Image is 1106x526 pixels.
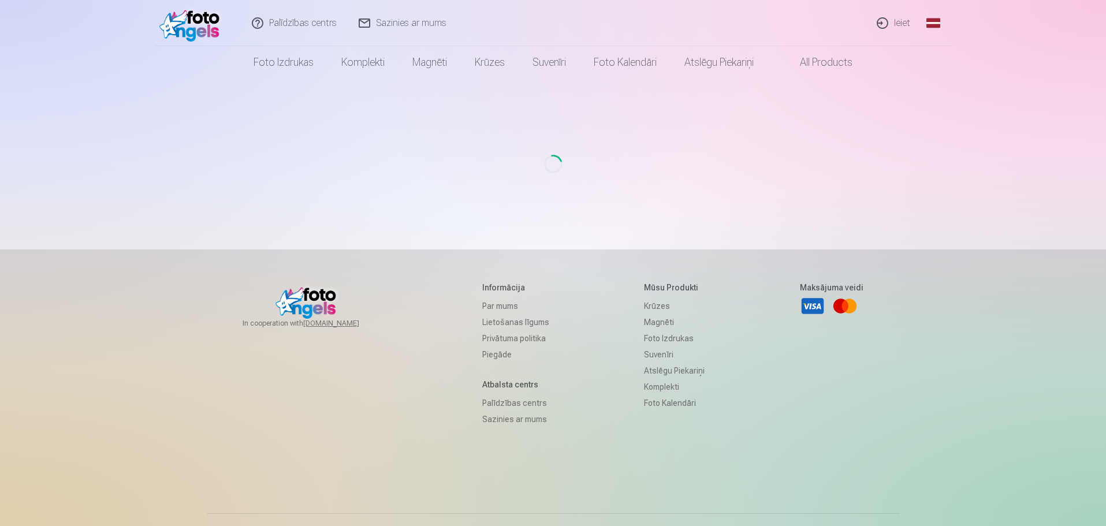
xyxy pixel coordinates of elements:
a: Visa [800,293,825,319]
a: Privātuma politika [482,330,549,346]
a: Krūzes [461,46,519,79]
a: Piegāde [482,346,549,363]
span: In cooperation with [243,319,387,328]
a: [DOMAIN_NAME] [303,319,387,328]
h5: Maksājuma veidi [800,282,863,293]
a: Komplekti [644,379,705,395]
a: Atslēgu piekariņi [671,46,768,79]
h5: Informācija [482,282,549,293]
a: Foto kalendāri [580,46,671,79]
a: Foto izdrukas [644,330,705,346]
a: Foto kalendāri [644,395,705,411]
a: Lietošanas līgums [482,314,549,330]
a: Par mums [482,298,549,314]
a: Suvenīri [644,346,705,363]
a: Magnēti [399,46,461,79]
a: Atslēgu piekariņi [644,363,705,379]
a: Krūzes [644,298,705,314]
img: /fa1 [159,5,226,42]
a: Foto izdrukas [240,46,327,79]
a: All products [768,46,866,79]
a: Suvenīri [519,46,580,79]
h5: Mūsu produkti [644,282,705,293]
a: Palīdzības centrs [482,395,549,411]
h5: Atbalsta centrs [482,379,549,390]
a: Mastercard [832,293,858,319]
a: Magnēti [644,314,705,330]
a: Komplekti [327,46,399,79]
a: Sazinies ar mums [482,411,549,427]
